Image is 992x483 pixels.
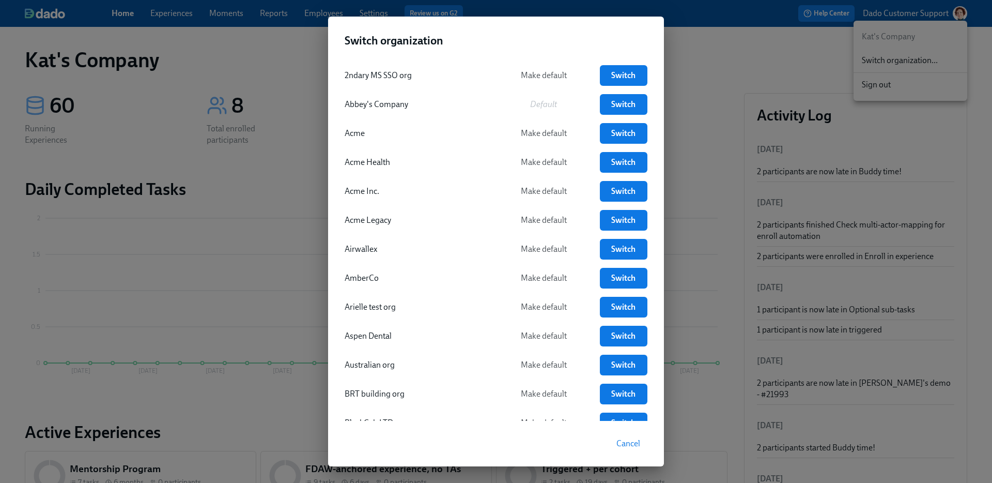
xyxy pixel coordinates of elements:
span: Switch [607,99,640,110]
span: Switch [607,70,640,81]
span: Switch [607,331,640,341]
button: Make default [496,65,592,86]
div: Arielle test org [345,301,488,313]
a: Switch [600,239,647,260]
div: BlackCab LTD [345,417,488,429]
div: Australian org [345,359,488,371]
span: Switch [607,273,640,283]
div: Acme Health [345,157,488,168]
button: Make default [496,210,592,231]
a: Switch [600,152,647,173]
button: Cancel [609,433,647,454]
a: Switch [600,210,647,231]
div: Acme Inc. [345,186,488,197]
div: Airwallex [345,244,488,255]
span: Switch [607,186,640,197]
span: Make default [503,302,584,312]
a: Switch [600,297,647,318]
a: Switch [600,268,647,289]
div: Abbey's Company [345,99,488,110]
a: Switch [600,65,647,86]
button: Make default [496,239,592,260]
a: Switch [600,123,647,144]
span: Make default [503,128,584,139]
span: Make default [503,331,584,341]
button: Make default [496,413,592,433]
button: Make default [496,123,592,144]
span: Make default [503,215,584,225]
span: Switch [607,157,640,168]
a: Switch [600,413,647,433]
button: Make default [496,297,592,318]
a: Switch [600,355,647,375]
button: Make default [496,384,592,404]
a: Switch [600,94,647,115]
button: Make default [496,152,592,173]
button: Make default [496,268,592,289]
a: Switch [600,181,647,202]
div: Aspen Dental [345,330,488,342]
span: Make default [503,244,584,254]
span: Make default [503,70,584,81]
div: AmberCo [345,273,488,284]
span: Cancel [616,439,640,449]
span: Switch [607,128,640,139]
span: Switch [607,302,640,312]
span: Make default [503,273,584,283]
div: BRT building org [345,388,488,400]
span: Switch [607,215,640,225]
div: Acme [345,128,488,139]
span: Switch [607,389,640,399]
button: Make default [496,355,592,375]
span: Switch [607,360,640,370]
span: Make default [503,157,584,168]
span: Make default [503,360,584,370]
button: Make default [496,181,592,202]
span: Switch [607,418,640,428]
h2: Switch organization [345,33,647,49]
button: Make default [496,326,592,346]
div: Acme Legacy [345,215,488,226]
span: Make default [503,389,584,399]
div: 2ndary MS SSO org [345,70,488,81]
span: Make default [503,418,584,428]
span: Switch [607,244,640,254]
a: Switch [600,384,647,404]
a: Switch [600,326,647,346]
span: Make default [503,186,584,197]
